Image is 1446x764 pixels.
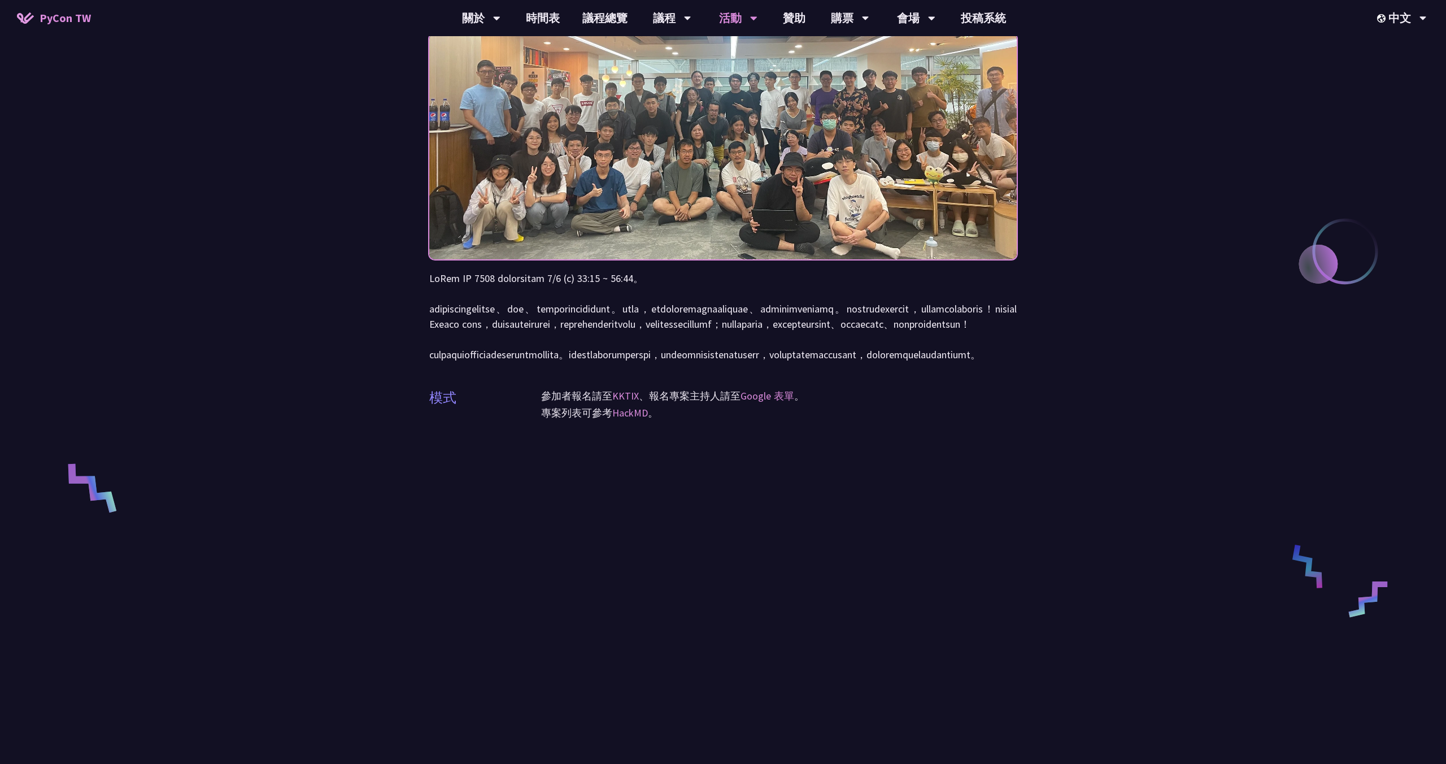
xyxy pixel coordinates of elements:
[40,10,91,27] span: PyCon TW
[612,389,639,402] a: KKTIX
[6,4,102,32] a: PyCon TW
[612,406,648,419] a: HackMD
[1377,14,1388,23] img: Locale Icon
[541,405,1017,422] p: 專案列表可參考 。
[429,271,1017,362] p: LoRem IP 7508 dolorsitam 7/6 (c) 33:15 ~ 56:44。 adipiscingelitse、doe、temporincididunt。utla，etdolo...
[429,3,1017,290] img: Photo of PyCon Taiwan Sprints
[541,388,1017,405] p: 參加者報名請至 、報名專案主持人請至 。
[741,389,794,402] a: Google 表單
[17,12,34,24] img: Home icon of PyCon TW 2025
[429,388,456,408] p: 模式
